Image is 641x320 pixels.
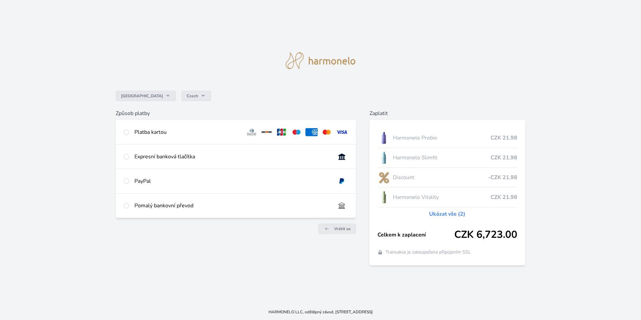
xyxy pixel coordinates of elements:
[286,52,355,69] img: logo.svg
[305,128,318,136] img: amex.svg
[336,202,348,210] img: bankTransfer_IBAN.svg
[121,93,163,99] span: [GEOGRAPHIC_DATA]
[290,128,303,136] img: maestro.svg
[260,128,273,136] img: discover.svg
[336,128,348,136] img: visa.svg
[134,202,330,210] div: Pomalý bankovní převod
[369,109,525,117] h6: Zaplatit
[454,229,517,241] span: CZK 6,723.00
[181,91,211,101] button: Czech
[377,169,390,186] img: discount-lo.png
[490,134,517,142] span: CZK 21.98
[187,93,198,99] span: Czech
[377,231,454,239] span: Celkem k zaplacení
[134,177,330,185] div: PayPal
[429,210,465,218] a: Ukázat vše (2)
[116,109,356,117] h6: Způsob platby
[334,226,351,231] span: Vrátit se
[490,154,517,162] span: CZK 21.98
[116,91,176,101] button: [GEOGRAPHIC_DATA]
[134,128,240,136] div: Platba kartou
[393,173,488,181] span: Discount
[377,149,390,166] img: SLIMFIT_se_stinem_x-lo.jpg
[377,189,390,206] img: CLEAN_VITALITY_se_stinem_x-lo.jpg
[488,173,517,181] span: -CZK 21.98
[386,249,471,256] span: Transakce je zabezpečena připojením SSL
[336,177,348,185] img: paypal.svg
[393,154,490,162] span: Harmonelo Slimfit
[336,153,348,161] img: onlineBanking_CZ.svg
[393,134,490,142] span: Harmonelo Probio
[490,193,517,201] span: CZK 21.98
[276,128,288,136] img: jcb.svg
[245,128,258,136] img: diners.svg
[377,129,390,146] img: CLEAN_PROBIO_se_stinem_x-lo.jpg
[134,153,330,161] div: Expresní banková tlačítka
[320,128,333,136] img: mc.svg
[318,223,356,234] a: Vrátit se
[393,193,490,201] span: Harmonelo Vitality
